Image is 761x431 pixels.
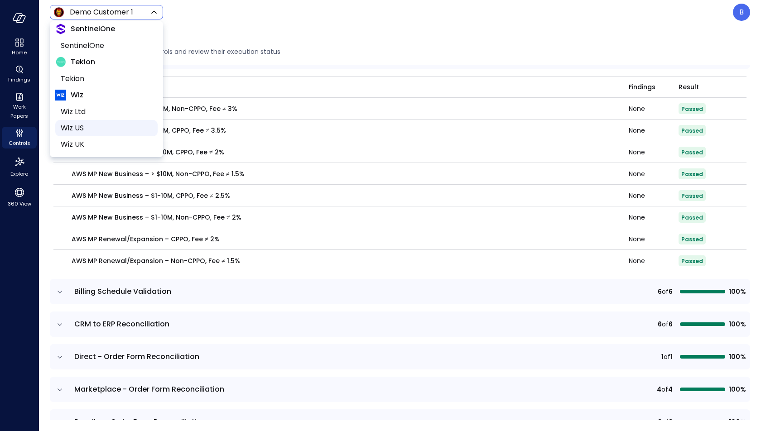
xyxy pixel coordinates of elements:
[55,57,66,67] img: Tekion
[71,24,115,34] span: SentinelOne
[55,90,66,101] img: Wiz
[55,24,66,34] img: SentinelOne
[61,123,150,134] span: Wiz US
[55,120,158,136] li: Wiz US
[55,136,158,153] li: Wiz UK
[55,38,158,54] li: SentinelOne
[71,57,95,67] span: Tekion
[61,73,150,84] span: Tekion
[61,106,150,117] span: Wiz Ltd
[55,71,158,87] li: Tekion
[61,139,150,150] span: Wiz UK
[71,90,83,101] span: Wiz
[55,104,158,120] li: Wiz Ltd
[61,40,150,51] span: SentinelOne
